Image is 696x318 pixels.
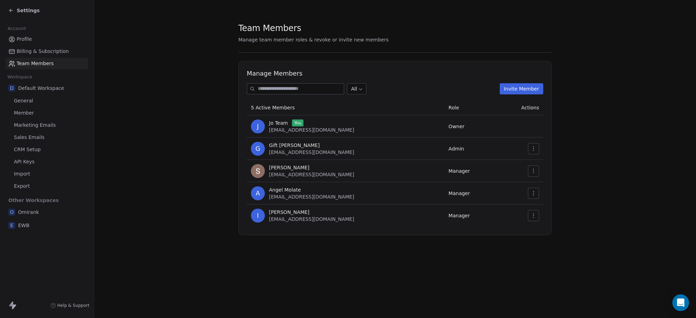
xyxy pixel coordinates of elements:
span: Team Members [238,23,301,33]
span: Settings [17,7,40,14]
img: giaR4lctT0idw8jer3hs91meaW8LnoZWfNHfRKleEfU [251,164,265,178]
span: [EMAIL_ADDRESS][DOMAIN_NAME] [269,194,354,200]
span: [PERSON_NAME] [269,209,309,216]
span: A [251,186,265,200]
span: [EMAIL_ADDRESS][DOMAIN_NAME] [269,172,354,177]
span: Manager [449,168,470,174]
span: G [251,142,265,156]
span: Account [5,23,29,34]
span: Other Workspaces [6,195,62,206]
button: Invite Member [500,83,543,94]
span: Billing & Subscription [17,48,69,55]
span: [EMAIL_ADDRESS][DOMAIN_NAME] [269,127,354,133]
span: Team Members [17,60,54,67]
span: CRM Setup [14,146,41,153]
a: Settings [8,7,40,14]
span: Owner [449,124,465,129]
span: Admin [449,146,464,152]
span: Actions [521,105,539,110]
a: Import [6,168,88,180]
span: Angel Molate [269,186,301,193]
a: Profile [6,33,88,45]
a: API Keys [6,156,88,168]
div: Open Intercom Messenger [672,294,689,311]
span: E [8,222,15,229]
span: Member [14,109,34,117]
span: Role [449,105,459,110]
a: Billing & Subscription [6,46,88,57]
span: You [292,119,303,126]
a: Sales Emails [6,132,88,143]
a: General [6,95,88,107]
a: Team Members [6,58,88,69]
span: Default Workspace [18,85,64,92]
span: D [8,85,15,92]
span: Sales Emails [14,134,45,141]
span: Manage team member roles & revoke or invite new members [238,37,389,42]
a: Export [6,180,88,192]
span: Marketing Emails [14,122,56,129]
a: Member [6,107,88,119]
span: Profile [17,36,32,43]
span: [EMAIL_ADDRESS][DOMAIN_NAME] [269,149,354,155]
a: Help & Support [50,303,89,308]
span: General [14,97,33,104]
span: Workspace [5,72,35,82]
span: [PERSON_NAME] [269,164,309,171]
h1: Manage Members [247,69,543,78]
span: 5 Active Members [251,105,295,110]
span: Help & Support [57,303,89,308]
span: Manager [449,191,470,196]
span: Gift [PERSON_NAME] [269,142,320,149]
span: Export [14,183,30,190]
a: CRM Setup [6,144,88,155]
span: API Keys [14,158,34,165]
span: [EMAIL_ADDRESS][DOMAIN_NAME] [269,216,354,222]
span: O [8,209,15,216]
span: Omirank [18,209,39,216]
span: I [251,209,265,223]
span: EWB [18,222,29,229]
span: J [251,119,265,133]
span: Manager [449,213,470,218]
a: Marketing Emails [6,119,88,131]
span: Jo Team [269,119,288,126]
span: Import [14,170,30,178]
